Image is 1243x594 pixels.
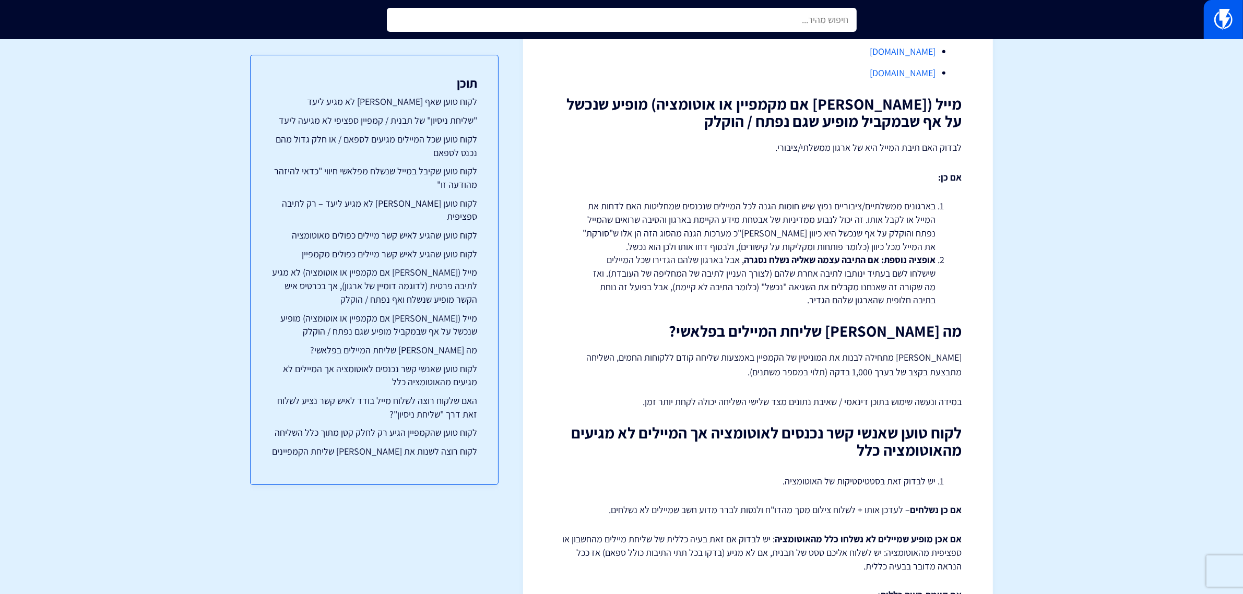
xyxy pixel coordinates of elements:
[271,247,477,261] a: לקוח טוען שהגיע לאיש קשר מיילים כפולים מקמפיין
[271,394,477,421] a: האם שלקוח רוצה לשלוח מייל בודד לאיש קשר נציע לשלוח זאת דרך "שליחת ניסיון"?
[271,426,477,439] a: לקוח טוען שהקמפיין הגיע רק לחלק קטן מתוך כלל השליחה
[554,96,962,130] h2: מייל ([PERSON_NAME] אם מקמפיין או אוטומציה) מופיע שנכשל על אף שבמקביל מופיע שגם נפתח / הוקלק
[271,76,477,90] h3: תוכן
[271,95,477,109] a: לקוח טוען שאף [PERSON_NAME] לא מגיע ליעד
[938,171,962,183] strong: אם כן:
[554,395,962,409] p: במידה ונעשה שימוש בתוכן דינאמי / שאיבת נתונים מצד שלישי השליחה יכולה לקחת יותר זמן.
[554,424,962,459] h2: לקוח טוען שאנשי קשר נכנסים לאוטומציה אך המיילים לא מגיעים מהאוטומציה כלל
[554,140,962,155] p: לבדוק האם תיבת המייל היא של ארגון ממשלתי/ציבורי.
[775,533,822,545] strong: מהאוטומציה
[910,504,962,516] strong: אם כן נשלחים
[271,343,477,357] a: מה [PERSON_NAME] שליחת המיילים בפלאשי?
[271,229,477,242] a: לקוח טוען שהגיע לאיש קשר מיילים כפולים מאוטומציה
[271,197,477,223] a: לקוח טוען [PERSON_NAME] לא מגיע ליעד – רק לתיבה ספציפית
[824,533,962,545] strong: אם אכן מופיע שמיילים לא נשלחו כלל
[769,254,879,266] strong: אם התיבה עצמה שאליה נשלח
[581,199,936,253] li: בארגונים ממשלתיים/ציבוריים נפוץ שיש חומות הגנה לכל המיילים שנכנסים שמחליטות האם לדחות את המייל או...
[271,266,477,306] a: מייל ([PERSON_NAME] אם מקמפיין או אוטומציה) לא מגיע לתיבה פרטית (לדוגמה דומיין של ארגון), אך בכרט...
[271,164,477,191] a: לקוח טוען שקיבל במייל שנשלח מפלאשי חיווי "כדאי להיזהר מהודעה זו"
[581,474,936,488] li: יש לבדוק זאת בסטטיסטיקות של האוטומציה.
[554,532,962,573] p: : יש לבדוק אם זאת בעיה כללית של שליחת מיילים מהחשבון או ספציפית מהאוטומציה: יש לשלוח אליכם טסט של...
[870,67,936,79] a: [DOMAIN_NAME]
[271,133,477,159] a: לקוח טוען שכל המיילים מגיעים לספאם / או חלק גדול מהם נכנס לספאם
[554,350,962,379] p: [PERSON_NAME] מתחילה לבנות את המוניטין של הקמפיין באמצעות שליחה קודם ללקוחות החמים, השליחה מתבצעת...
[554,503,962,517] p: – לעדכן אותו + לשלוח צילום מסך מהדו"ח ולנסות לברר מדוע חשב שמיילים לא נשלחים.
[387,8,857,32] input: חיפוש מהיר...
[271,445,477,458] a: לקוח רוצה לשנות את [PERSON_NAME] שליחת הקמפיינים
[744,254,767,266] strong: נסגרה
[271,362,477,389] a: לקוח טוען שאנשי קשר נכנסים לאוטומציה אך המיילים לא מגיעים מהאוטומציה כלל
[271,312,477,338] a: מייל ([PERSON_NAME] אם מקמפיין או אוטומציה) מופיע שנכשל על אף שבמקביל מופיע שגם נפתח / הוקלק
[554,323,962,340] h2: מה [PERSON_NAME] שליחת המיילים בפלאשי?
[271,114,477,127] a: "שליחת ניסיון" של תבנית / קמפיין ספציפי לא מגיעה ליעד
[581,253,936,307] li: , אבל בארגון שלהם הגדירו שכל המיילים שישלחו לשם בעתיד ינותבו לתיבה אחרת שלהם (לצורך העניין לתיבה ...
[881,254,936,266] strong: אופציה נוספת:
[870,45,936,57] a: [DOMAIN_NAME]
